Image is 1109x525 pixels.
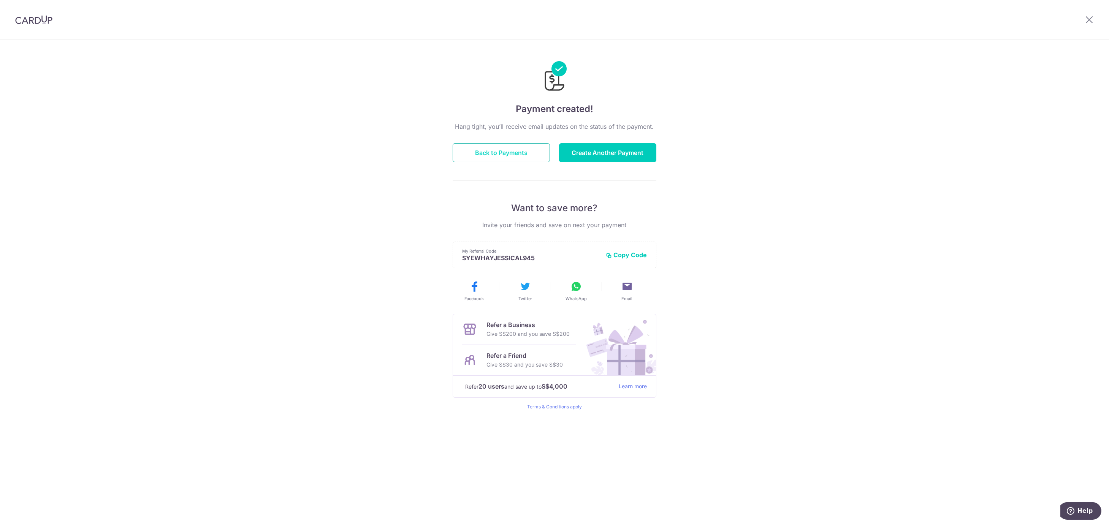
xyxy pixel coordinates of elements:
img: Payments [542,61,567,93]
a: Learn more [619,382,647,391]
span: Email [622,296,633,302]
strong: 20 users [478,382,504,391]
p: Refer and save up to [465,382,613,391]
button: Create Another Payment [559,143,656,162]
iframe: Opens a widget where you can find more information [1060,502,1101,521]
p: Want to save more? [453,202,656,214]
button: Email [605,280,650,302]
p: SYEWHAYJESSICAL945 [462,254,600,262]
p: Refer a Business [486,320,570,329]
span: WhatsApp [566,296,587,302]
p: Refer a Friend [486,351,563,360]
button: Back to Payments [453,143,550,162]
img: Refer [579,314,656,375]
span: Facebook [465,296,484,302]
button: Twitter [503,280,548,302]
button: WhatsApp [554,280,599,302]
p: My Referral Code [462,248,600,254]
button: Copy Code [606,251,647,259]
h4: Payment created! [453,102,656,116]
strong: S$4,000 [542,382,567,391]
img: CardUp [15,15,52,24]
p: Hang tight, you’ll receive email updates on the status of the payment. [453,122,656,131]
button: Facebook [452,280,497,302]
p: Invite your friends and save on next your payment [453,220,656,229]
p: Give S$30 and you save S$30 [486,360,563,369]
p: Give S$200 and you save S$200 [486,329,570,338]
span: Twitter [518,296,532,302]
a: Terms & Conditions apply [527,404,582,410]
